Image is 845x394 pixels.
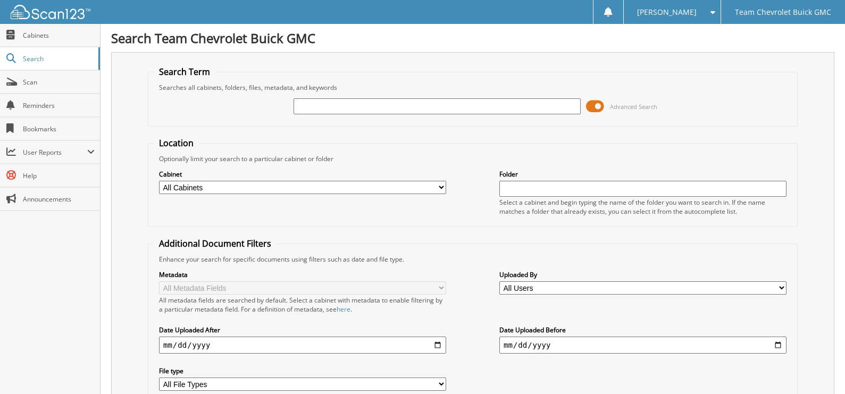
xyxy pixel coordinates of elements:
a: here [337,305,350,314]
legend: Search Term [154,66,215,78]
span: Reminders [23,101,95,110]
h1: Search Team Chevrolet Buick GMC [111,29,834,47]
input: start [159,337,446,354]
span: Cabinets [23,31,95,40]
label: Date Uploaded Before [499,325,787,334]
input: end [499,337,787,354]
span: Bookmarks [23,124,95,133]
label: Cabinet [159,170,446,179]
div: All metadata fields are searched by default. Select a cabinet with metadata to enable filtering b... [159,296,446,314]
span: User Reports [23,148,87,157]
span: [PERSON_NAME] [637,9,697,15]
img: scan123-logo-white.svg [11,5,90,19]
label: File type [159,366,446,375]
div: Select a cabinet and begin typing the name of the folder you want to search in. If the name match... [499,198,787,216]
div: Optionally limit your search to a particular cabinet or folder [154,154,792,163]
span: Search [23,54,93,63]
label: Date Uploaded After [159,325,446,334]
label: Folder [499,170,787,179]
div: Enhance your search for specific documents using filters such as date and file type. [154,255,792,264]
label: Uploaded By [499,270,787,279]
div: Searches all cabinets, folders, files, metadata, and keywords [154,83,792,92]
span: Announcements [23,195,95,204]
span: Team Chevrolet Buick GMC [735,9,831,15]
span: Help [23,171,95,180]
span: Advanced Search [610,103,657,111]
legend: Location [154,137,199,149]
label: Metadata [159,270,446,279]
span: Scan [23,78,95,87]
legend: Additional Document Filters [154,238,277,249]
